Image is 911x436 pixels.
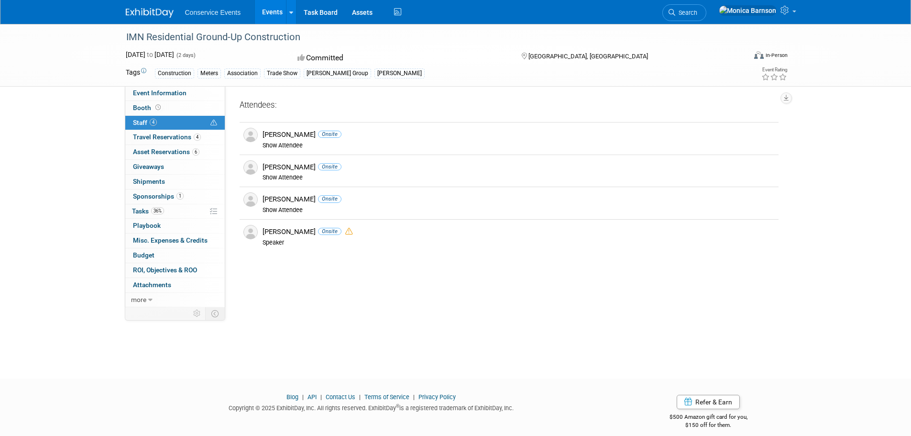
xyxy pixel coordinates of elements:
[677,395,740,409] a: Refer & Earn
[307,393,317,401] a: API
[155,68,194,78] div: Construction
[132,207,164,215] span: Tasks
[318,195,341,202] span: Onsite
[224,68,261,78] div: Association
[125,293,225,307] a: more
[304,68,371,78] div: [PERSON_NAME] Group
[151,207,164,214] span: 36%
[125,219,225,233] a: Playbook
[675,9,697,16] span: Search
[133,266,197,274] span: ROI, Objectives & ROO
[125,160,225,174] a: Giveaways
[528,53,648,60] span: [GEOGRAPHIC_DATA], [GEOGRAPHIC_DATA]
[131,296,146,303] span: more
[125,86,225,101] a: Event Information
[150,119,157,126] span: 4
[243,192,258,207] img: Associate-Profile-5.png
[125,175,225,189] a: Shipments
[125,145,225,159] a: Asset Reservations6
[133,89,187,97] span: Event Information
[263,227,775,236] div: [PERSON_NAME]
[189,307,206,320] td: Personalize Event Tab Strip
[133,163,164,170] span: Giveaways
[125,248,225,263] a: Budget
[719,5,777,16] img: Monica Barnson
[145,51,154,58] span: to
[243,160,258,175] img: Associate-Profile-5.png
[133,192,184,200] span: Sponsorships
[133,222,161,229] span: Playbook
[126,51,174,58] span: [DATE] [DATE]
[126,67,146,78] td: Tags
[210,119,217,127] span: Potential Scheduling Conflict -- at least one attendee is tagged in another overlapping event.
[240,100,779,112] div: Attendees:
[300,393,306,401] span: |
[125,190,225,204] a: Sponsorships1
[243,225,258,239] img: Associate-Profile-5.png
[631,407,786,429] div: $500 Amazon gift card for you,
[176,52,196,58] span: (2 days)
[418,393,456,401] a: Privacy Policy
[125,263,225,278] a: ROI, Objectives & ROO
[125,204,225,219] a: Tasks36%
[318,393,324,401] span: |
[126,8,174,18] img: ExhibitDay
[318,228,341,235] span: Onsite
[326,393,355,401] a: Contact Us
[194,134,201,141] span: 4
[295,50,506,67] div: Committed
[396,403,399,409] sup: ®
[286,393,298,401] a: Blog
[243,128,258,142] img: Associate-Profile-5.png
[374,68,425,78] div: [PERSON_NAME]
[318,131,341,138] span: Onsite
[192,148,199,156] span: 6
[754,51,764,59] img: Format-Inperson.png
[133,281,171,289] span: Attachments
[133,148,199,156] span: Asset Reservations
[133,251,154,259] span: Budget
[364,393,409,401] a: Terms of Service
[765,52,788,59] div: In-Person
[345,228,352,235] i: Double-book Warning!
[263,195,775,204] div: [PERSON_NAME]
[185,9,241,16] span: Conservice Events
[631,421,786,429] div: $150 off for them.
[662,4,706,21] a: Search
[133,119,157,126] span: Staff
[357,393,363,401] span: |
[125,116,225,130] a: Staff4
[133,236,208,244] span: Misc. Expenses & Credits
[263,239,775,246] div: Speaker
[133,104,163,112] span: Booth
[263,206,775,214] div: Show Attendee
[198,68,221,78] div: Meters
[125,278,225,292] a: Attachments
[123,29,732,46] div: IMN Residential Ground-Up Construction
[411,393,417,401] span: |
[761,67,787,72] div: Event Rating
[176,192,184,200] span: 1
[690,50,788,64] div: Event Format
[263,174,775,181] div: Show Attendee
[125,234,225,248] a: Misc. Expenses & Credits
[133,133,201,141] span: Travel Reservations
[125,101,225,115] a: Booth
[264,68,300,78] div: Trade Show
[263,142,775,149] div: Show Attendee
[263,130,775,139] div: [PERSON_NAME]
[318,163,341,170] span: Onsite
[125,130,225,145] a: Travel Reservations4
[263,163,775,172] div: [PERSON_NAME]
[154,104,163,111] span: Booth not reserved yet
[205,307,225,320] td: Toggle Event Tabs
[126,402,617,413] div: Copyright © 2025 ExhibitDay, Inc. All rights reserved. ExhibitDay is a registered trademark of Ex...
[133,178,165,185] span: Shipments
